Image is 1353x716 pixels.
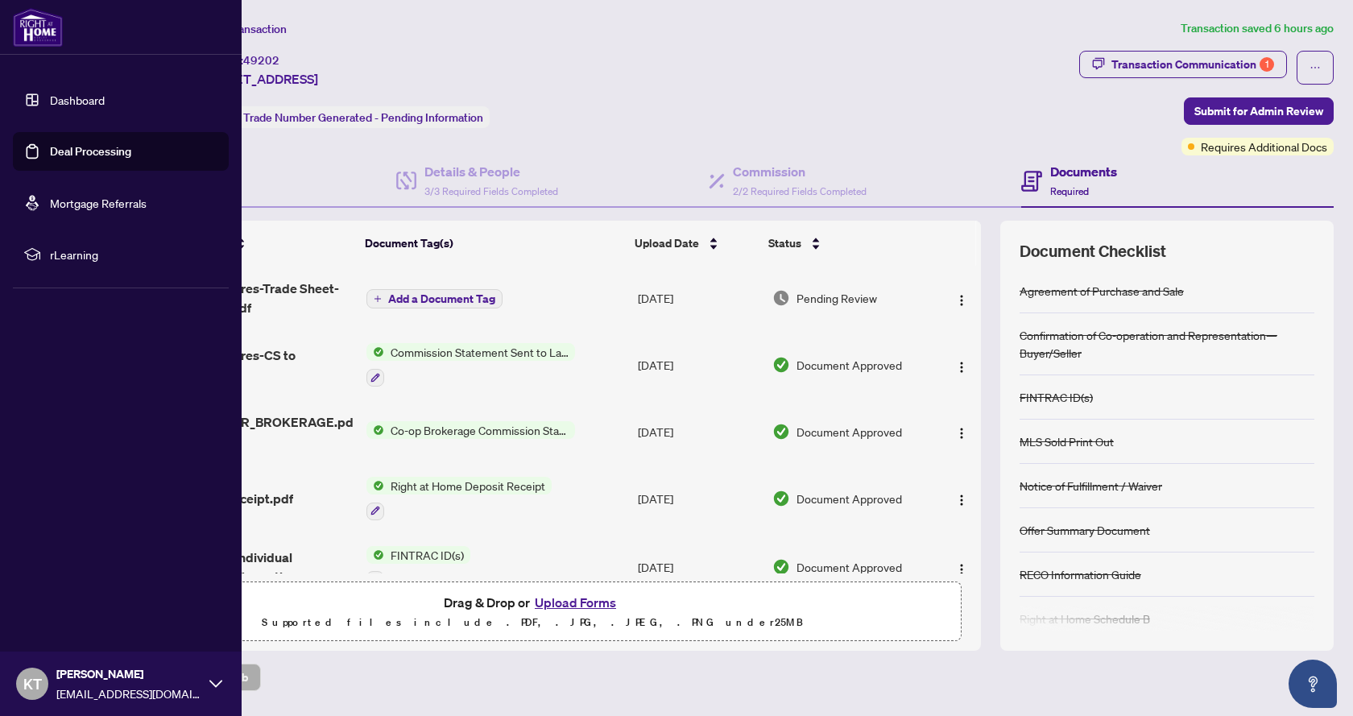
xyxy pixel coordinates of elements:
[1181,19,1334,38] article: Transaction saved 6 hours ago
[150,279,354,317] span: 1358 Odessa Cres-Trade Sheet-Kia to Review.pdf
[150,346,354,384] span: 1358 Odessa Cres-CS to Lawyer.pdf
[56,665,201,683] span: [PERSON_NAME]
[768,234,801,252] span: Status
[796,423,902,441] span: Document Approved
[366,477,384,495] img: Status Icon
[772,558,790,576] img: Document Status
[631,464,766,533] td: [DATE]
[366,546,384,564] img: Status Icon
[366,477,552,520] button: Status IconRight at Home Deposit Receipt
[366,343,384,361] img: Status Icon
[1020,565,1141,583] div: RECO Information Guide
[13,8,63,47] img: logo
[796,289,877,307] span: Pending Review
[1020,326,1314,362] div: Confirmation of Co-operation and Representation—Buyer/Seller
[366,421,384,439] img: Status Icon
[104,582,961,642] span: Drag & Drop orUpload FormsSupported files include .PDF, .JPG, .JPEG, .PNG under25MB
[955,294,968,307] img: Logo
[366,546,470,590] button: Status IconFINTRAC ID(s)
[1194,98,1323,124] span: Submit for Admin Review
[50,246,217,263] span: rLearning
[949,419,974,445] button: Logo
[1184,97,1334,125] button: Submit for Admin Review
[56,685,201,702] span: [EMAIL_ADDRESS][DOMAIN_NAME]
[631,330,766,399] td: [DATE]
[150,412,354,451] span: INVOICE_OTHER_BROKERAGE.pdf
[23,673,42,695] span: KT
[796,490,902,507] span: Document Approved
[1289,660,1337,708] button: Open asap
[366,343,575,387] button: Status IconCommission Statement Sent to Lawyer
[1111,52,1274,77] div: Transaction Communication
[733,162,867,181] h4: Commission
[772,423,790,441] img: Document Status
[358,221,628,266] th: Document Tag(s)
[243,110,483,125] span: Trade Number Generated - Pending Information
[366,288,503,309] button: Add a Document Tag
[1260,57,1274,72] div: 1
[444,592,621,613] span: Drag & Drop or
[201,22,287,36] span: View Transaction
[374,295,382,303] span: plus
[796,356,902,374] span: Document Approved
[384,477,552,495] span: Right at Home Deposit Receipt
[1079,51,1287,78] button: Transaction Communication1
[424,162,558,181] h4: Details & People
[424,185,558,197] span: 3/3 Required Fields Completed
[388,293,495,304] span: Add a Document Tag
[1050,185,1089,197] span: Required
[772,490,790,507] img: Document Status
[243,53,279,68] span: 49202
[733,185,867,197] span: 2/2 Required Fields Completed
[150,548,354,586] span: LM FINTRAC - Individual Identification Information Record.pdf
[949,554,974,580] button: Logo
[949,352,974,378] button: Logo
[384,343,575,361] span: Commission Statement Sent to Lawyer
[955,494,968,507] img: Logo
[114,613,951,632] p: Supported files include .PDF, .JPG, .JPEG, .PNG under 25 MB
[50,144,131,159] a: Deal Processing
[200,69,318,89] span: [STREET_ADDRESS]
[762,221,929,266] th: Status
[50,196,147,210] a: Mortgage Referrals
[1020,477,1162,495] div: Notice of Fulfillment / Waiver
[631,266,766,330] td: [DATE]
[1020,432,1114,450] div: MLS Sold Print Out
[631,533,766,602] td: [DATE]
[772,356,790,374] img: Document Status
[628,221,762,266] th: Upload Date
[1020,388,1093,406] div: FINTRAC ID(s)
[949,285,974,311] button: Logo
[200,106,490,128] div: Status:
[955,563,968,576] img: Logo
[366,289,503,308] button: Add a Document Tag
[1050,162,1117,181] h4: Documents
[955,427,968,440] img: Logo
[796,558,902,576] span: Document Approved
[384,421,575,439] span: Co-op Brokerage Commission Statement
[143,221,358,266] th: (17) File Name
[1020,240,1166,263] span: Document Checklist
[384,546,470,564] span: FINTRAC ID(s)
[530,592,621,613] button: Upload Forms
[631,399,766,464] td: [DATE]
[1310,62,1321,73] span: ellipsis
[50,93,105,107] a: Dashboard
[1201,138,1327,155] span: Requires Additional Docs
[635,234,699,252] span: Upload Date
[955,361,968,374] img: Logo
[1020,282,1184,300] div: Agreement of Purchase and Sale
[366,421,575,439] button: Status IconCo-op Brokerage Commission Statement
[772,289,790,307] img: Document Status
[949,486,974,511] button: Logo
[1020,521,1150,539] div: Offer Summary Document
